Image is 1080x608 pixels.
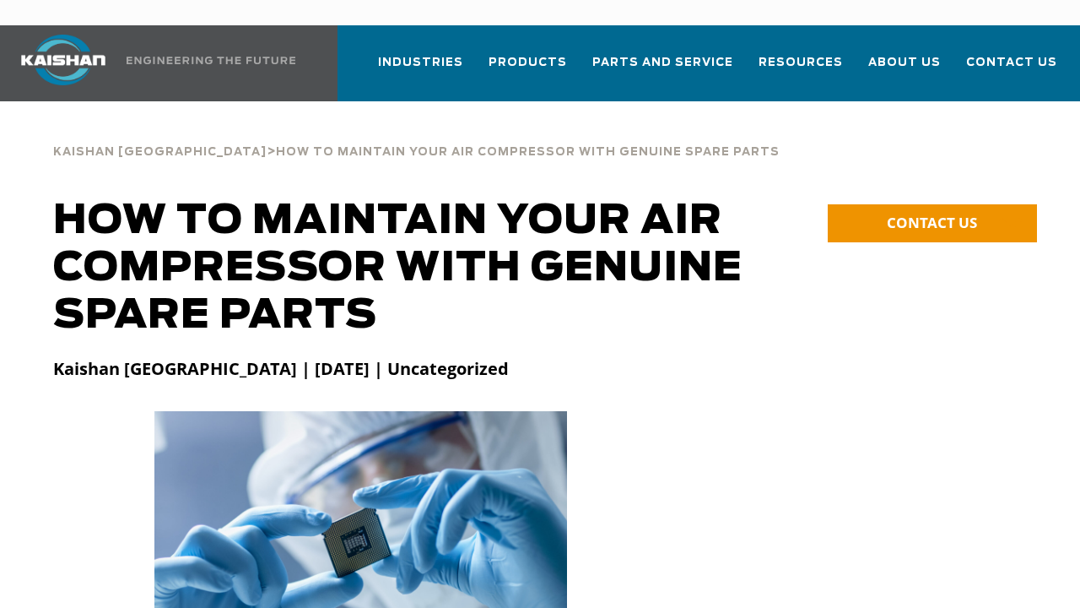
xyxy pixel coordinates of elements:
[127,57,295,64] img: Engineering the future
[489,41,567,98] a: Products
[53,144,267,159] a: Kaishan [GEOGRAPHIC_DATA]
[592,41,733,98] a: Parts and Service
[887,213,977,232] span: CONTACT US
[828,204,1037,242] a: CONTACT US
[868,41,941,98] a: About Us
[759,41,843,98] a: Resources
[489,53,567,73] span: Products
[53,357,509,380] strong: Kaishan [GEOGRAPHIC_DATA] | [DATE] | Uncategorized
[759,53,843,73] span: Resources
[276,144,780,159] a: How to Maintain Your Air Compressor with Genuine Spare Parts
[966,53,1057,73] span: Contact Us
[378,41,463,98] a: Industries
[53,198,778,339] h1: How to Maintain Your Air Compressor with Genuine Spare Parts
[868,53,941,73] span: About Us
[276,147,780,158] span: How to Maintain Your Air Compressor with Genuine Spare Parts
[53,127,780,166] div: >
[592,53,733,73] span: Parts and Service
[53,147,267,158] span: Kaishan [GEOGRAPHIC_DATA]
[378,53,463,73] span: Industries
[966,41,1057,98] a: Contact Us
